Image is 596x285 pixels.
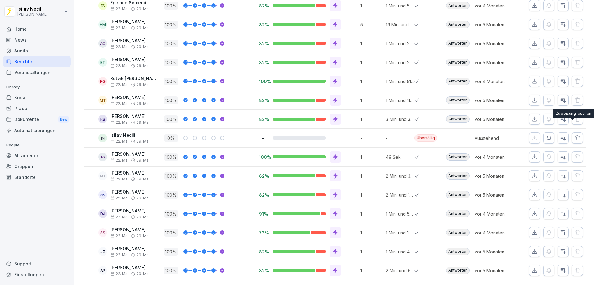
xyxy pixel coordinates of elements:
p: 100 % [164,153,178,161]
span: 22. Mai [110,158,129,163]
p: 100 % [164,191,178,199]
div: Antworten [446,172,470,180]
span: 22. Mai [110,139,129,144]
div: Home [3,24,71,34]
a: Gruppen [3,161,71,172]
div: Antworten [446,78,470,85]
p: 100 % [164,115,178,123]
span: 22. Mai [110,234,129,238]
div: Automatisierungen [3,125,71,136]
p: 82% [259,249,268,255]
a: Pfade [3,103,71,114]
p: 1 [360,211,383,217]
p: 73% [259,230,268,236]
p: 82% [259,116,268,122]
div: Antworten [446,2,470,9]
span: 22. Mai [110,272,129,276]
p: 19 Min. und 36 Sek. [386,21,414,28]
p: vor 5 Monaten [475,173,519,179]
div: Antworten [446,191,470,198]
p: 91% [259,211,268,217]
p: Rutvik [PERSON_NAME] [110,76,160,81]
p: 0 % [164,134,178,142]
p: [PERSON_NAME] [110,19,150,24]
a: Veranstaltungen [3,67,71,78]
span: 29. Mai [137,7,150,11]
div: Antworten [446,210,470,217]
p: vor 4 Monaten [475,2,519,9]
p: People [3,140,71,150]
p: [PERSON_NAME] [110,95,150,100]
p: 82% [259,22,268,28]
div: RB [98,115,107,123]
a: Mitarbeiter [3,150,71,161]
span: 22. Mai [110,177,129,181]
p: vor 5 Monaten [475,40,519,47]
p: vor 5 Monaten [475,192,519,198]
a: Standorte [3,172,71,183]
div: AP [98,266,107,275]
p: Isilay Necili [110,133,150,138]
div: Antworten [446,115,470,123]
p: 100% [259,78,268,84]
span: 29. Mai [137,82,150,87]
span: 22. Mai [110,26,129,30]
p: [PERSON_NAME] [110,114,150,119]
span: 22. Mai [110,215,129,219]
p: 1 Min. und 51 Sek. [386,78,414,85]
div: Antworten [446,248,470,255]
p: [PERSON_NAME] [110,265,150,270]
p: 82% [259,41,268,47]
p: 1 [360,173,383,179]
div: SS [98,228,107,237]
div: MT [98,96,107,105]
p: 100 % [164,2,178,10]
span: 29. Mai [137,196,150,200]
p: 1 [360,267,383,274]
div: JZ [98,247,107,256]
p: vor 5 Monaten [475,267,519,274]
p: 100 % [164,172,178,180]
div: Überfällig [414,134,437,142]
p: 5 [360,21,383,28]
div: News [3,34,71,45]
span: 29. Mai [137,101,150,106]
p: 2 Min. und 36 Sek. [386,173,414,179]
p: 1 Min. und 41 Sek. [386,248,414,255]
p: 100 % [164,40,178,47]
p: 3 Min. und 3 Sek. [386,116,414,122]
p: 82% [259,268,268,274]
span: 22. Mai [110,7,129,11]
p: [PERSON_NAME] [110,152,150,157]
p: vor 5 Monaten [475,97,519,104]
p: - [360,135,383,141]
p: 1 [360,154,383,160]
p: 82% [259,3,268,9]
p: 82% [259,97,268,103]
p: 1 Min. und 26 Sek. [386,40,414,47]
span: 29. Mai [137,64,150,68]
span: 22. Mai [110,101,129,106]
p: Egemen Semerci [110,0,150,6]
p: [PERSON_NAME] [110,38,150,43]
div: HM [98,20,107,29]
span: 29. Mai [137,177,150,181]
p: 1 Min. und 59 Sek. [386,211,414,217]
span: 22. Mai [110,64,129,68]
div: ES [98,1,107,10]
p: vor 4 Monaten [475,78,519,85]
span: 29. Mai [137,139,150,144]
div: RG [98,77,107,86]
p: 1 Min. und 57 Sek. [386,2,414,9]
span: 29. Mai [137,215,150,219]
p: 100 % [164,21,178,29]
div: Zuweisung löschen [553,109,594,118]
p: 1 [360,2,383,9]
p: 1 [360,116,383,122]
div: Antworten [446,96,470,104]
div: Antworten [446,59,470,66]
div: Antworten [446,40,470,47]
span: 29. Mai [137,272,150,276]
